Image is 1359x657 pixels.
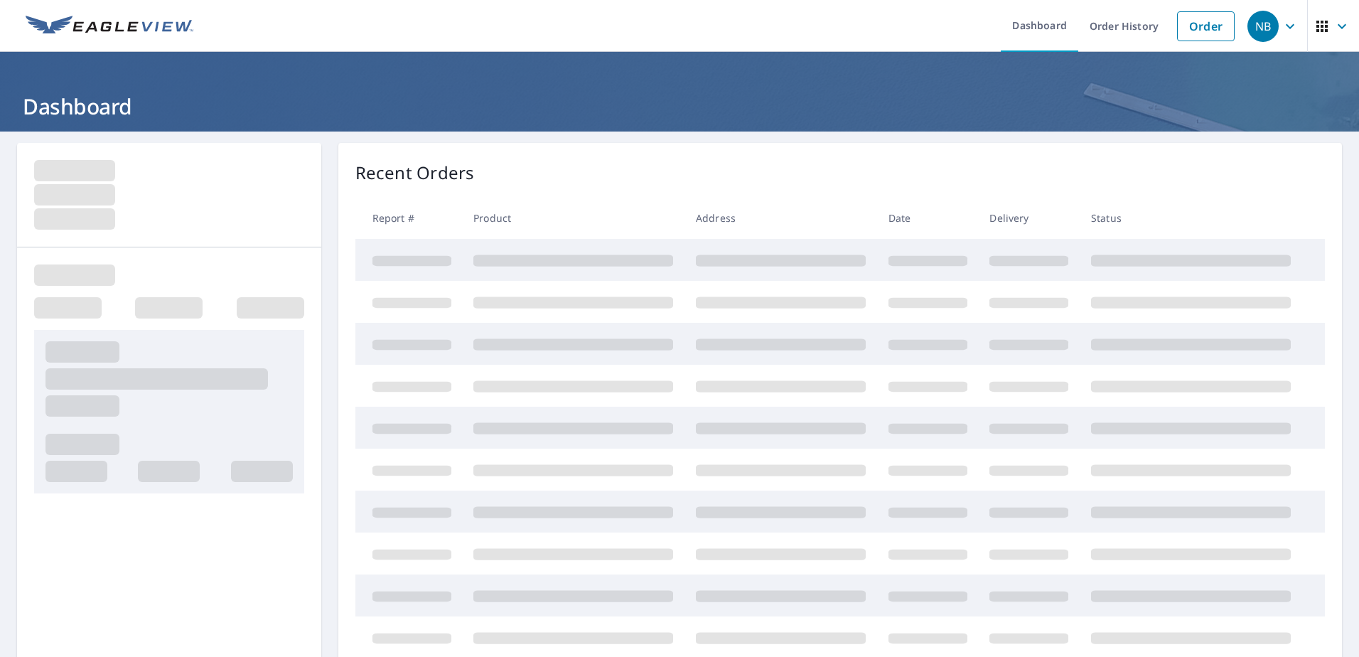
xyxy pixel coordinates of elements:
div: NB [1247,11,1279,42]
th: Product [462,197,684,239]
img: EV Logo [26,16,193,37]
th: Delivery [978,197,1080,239]
h1: Dashboard [17,92,1342,121]
th: Address [684,197,877,239]
th: Report # [355,197,463,239]
th: Status [1080,197,1302,239]
p: Recent Orders [355,160,475,186]
a: Order [1177,11,1235,41]
th: Date [877,197,979,239]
